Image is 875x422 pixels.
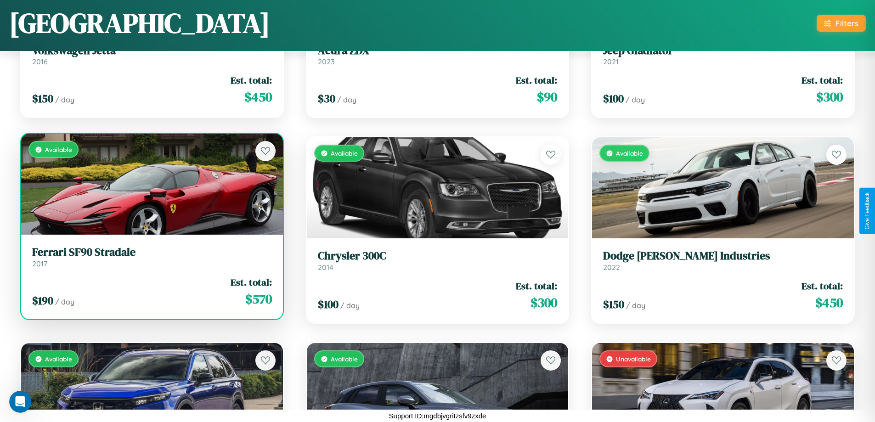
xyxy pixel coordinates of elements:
[318,44,558,67] a: Acura ZDX2023
[32,91,53,106] span: $ 150
[616,149,643,157] span: Available
[516,279,557,293] span: Est. total:
[603,44,843,67] a: Jeep Gladiator2021
[817,15,866,32] button: Filters
[603,263,620,272] span: 2022
[318,297,339,312] span: $ 100
[32,246,272,268] a: Ferrari SF90 Stradale2017
[318,91,335,106] span: $ 30
[231,73,272,87] span: Est. total:
[45,146,72,153] span: Available
[32,44,272,67] a: Volkswagen Jetta2016
[55,297,74,306] span: / day
[626,95,645,104] span: / day
[318,57,334,66] span: 2023
[32,293,53,308] span: $ 190
[815,293,843,312] span: $ 450
[816,88,843,106] span: $ 300
[32,259,47,268] span: 2017
[516,73,557,87] span: Est. total:
[864,192,870,230] div: Give Feedback
[55,95,74,104] span: / day
[603,57,619,66] span: 2021
[603,91,624,106] span: $ 100
[802,73,843,87] span: Est. total:
[318,249,558,272] a: Chrysler 300C2014
[318,249,558,263] h3: Chrysler 300C
[331,355,358,363] span: Available
[802,279,843,293] span: Est. total:
[245,290,272,308] span: $ 570
[603,249,843,263] h3: Dodge [PERSON_NAME] Industries
[337,95,356,104] span: / day
[45,355,72,363] span: Available
[616,355,651,363] span: Unavailable
[389,410,486,422] p: Support ID: mgdbjvgritzsfv9zxde
[9,391,31,413] iframe: Intercom live chat
[835,18,858,28] div: Filters
[537,88,557,106] span: $ 90
[318,263,333,272] span: 2014
[9,4,270,42] h1: [GEOGRAPHIC_DATA]
[244,88,272,106] span: $ 450
[340,301,360,310] span: / day
[603,297,624,312] span: $ 150
[531,293,557,312] span: $ 300
[626,301,645,310] span: / day
[231,276,272,289] span: Est. total:
[603,249,843,272] a: Dodge [PERSON_NAME] Industries2022
[331,149,358,157] span: Available
[32,246,272,259] h3: Ferrari SF90 Stradale
[32,57,48,66] span: 2016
